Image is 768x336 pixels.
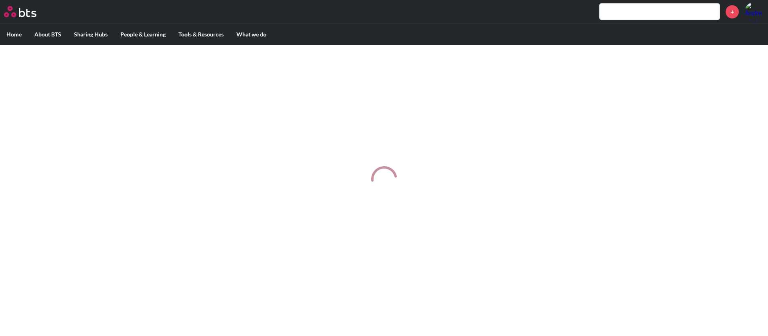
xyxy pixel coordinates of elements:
label: Tools & Resources [172,24,230,45]
label: People & Learning [114,24,172,45]
a: Go home [4,6,51,17]
label: Sharing Hubs [68,24,114,45]
a: Profile [745,2,764,21]
img: BTS Logo [4,6,36,17]
label: What we do [230,24,273,45]
label: About BTS [28,24,68,45]
img: Andre Ribeiro [745,2,764,21]
a: + [726,5,739,18]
